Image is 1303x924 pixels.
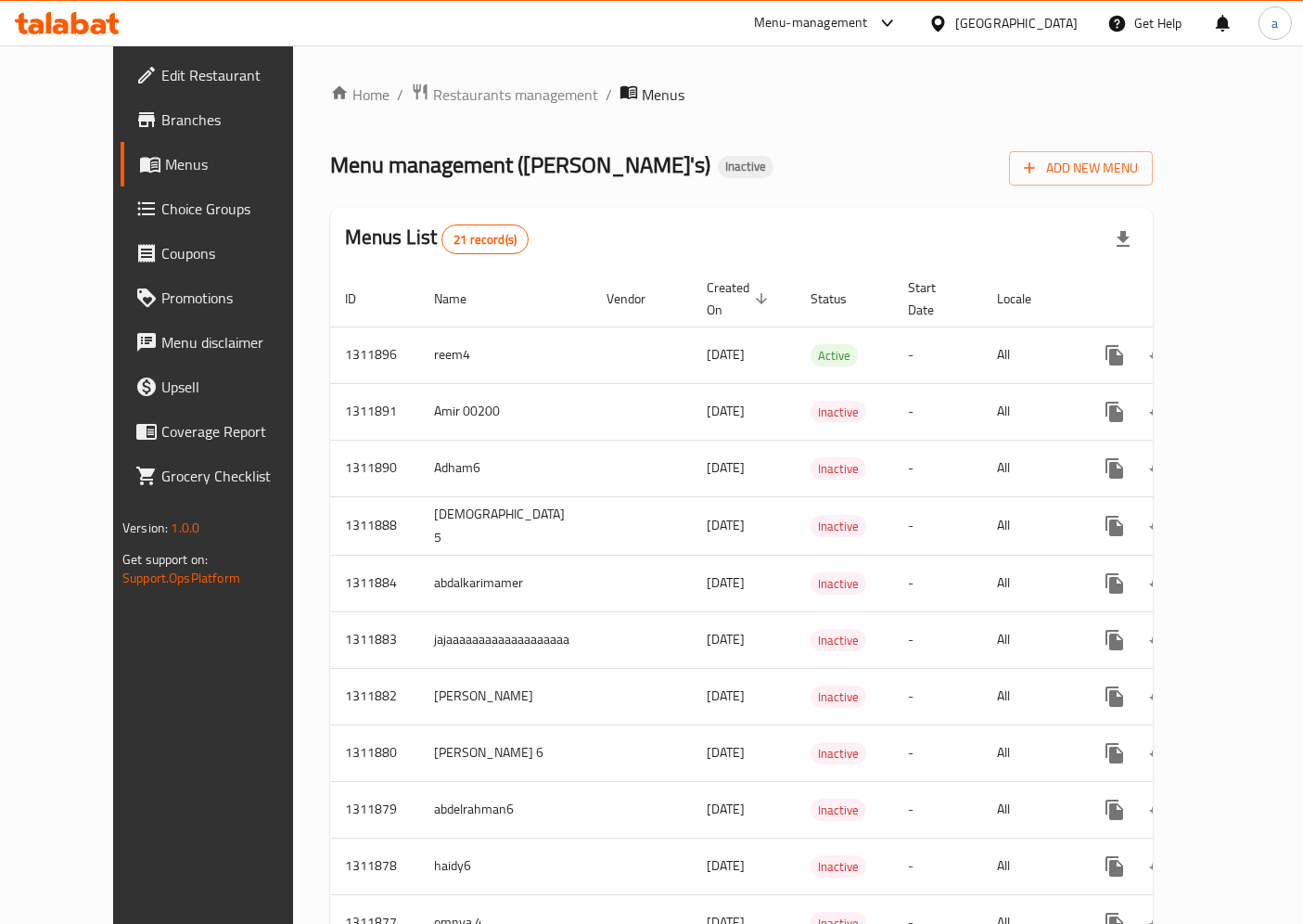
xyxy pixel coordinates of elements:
[955,13,1078,33] div: [GEOGRAPHIC_DATA]
[330,440,419,496] td: 1311890
[893,668,982,725] td: -
[419,327,592,383] td: reem4
[707,627,745,651] span: [DATE]
[122,516,168,540] span: Version:
[330,383,419,440] td: 1311891
[811,686,866,708] div: Inactive
[330,83,1153,107] nav: breadcrumb
[122,547,208,571] span: Get support on:
[893,496,982,555] td: -
[997,288,1055,310] span: Locale
[330,725,419,781] td: 1311880
[811,288,871,310] span: Status
[893,611,982,668] td: -
[893,838,982,894] td: -
[811,743,866,764] span: Inactive
[811,800,866,821] span: Inactive
[161,242,316,264] span: Coupons
[811,515,866,537] div: Inactive
[1137,674,1182,719] button: Change Status
[1092,731,1137,776] button: more
[982,668,1078,725] td: All
[330,327,419,383] td: 1311896
[161,331,316,353] span: Menu disclaimer
[161,376,316,398] span: Upsell
[1092,504,1137,548] button: more
[330,83,390,106] a: Home
[330,611,419,668] td: 1311883
[1137,390,1182,434] button: Change Status
[811,572,866,595] div: Inactive
[330,668,419,725] td: 1311882
[908,276,960,321] span: Start Date
[893,725,982,781] td: -
[1137,788,1182,832] button: Change Status
[811,799,866,821] div: Inactive
[1078,271,1285,327] th: Actions
[1137,731,1182,776] button: Change Status
[419,611,592,668] td: jajaaaaaaaaaaaaaaaaaaa
[707,740,745,764] span: [DATE]
[121,186,331,231] a: Choice Groups
[1092,844,1137,889] button: more
[982,611,1078,668] td: All
[1092,674,1137,719] button: more
[707,853,745,878] span: [DATE]
[330,838,419,894] td: 1311878
[1092,333,1137,378] button: more
[811,516,866,537] span: Inactive
[893,555,982,611] td: -
[811,458,866,480] span: Inactive
[441,225,529,254] div: Total records count
[811,856,866,878] span: Inactive
[419,555,592,611] td: abdalkarimamer
[1024,157,1138,180] span: Add New Menu
[161,109,316,131] span: Branches
[893,781,982,838] td: -
[165,153,316,175] span: Menus
[121,365,331,409] a: Upsell
[1137,446,1182,491] button: Change Status
[606,83,612,106] li: /
[982,555,1078,611] td: All
[1137,844,1182,889] button: Change Status
[419,383,592,440] td: Amir 00200
[419,838,592,894] td: haidy6
[419,781,592,838] td: abdelrahman6
[707,797,745,821] span: [DATE]
[161,287,316,309] span: Promotions
[811,855,866,878] div: Inactive
[1137,504,1182,548] button: Change Status
[121,53,331,97] a: Edit Restaurant
[419,496,592,555] td: [DEMOGRAPHIC_DATA] 5
[811,402,866,423] span: Inactive
[707,571,745,595] span: [DATE]
[707,342,745,366] span: [DATE]
[811,573,866,595] span: Inactive
[1271,13,1278,33] span: a
[121,97,331,142] a: Branches
[982,725,1078,781] td: All
[1092,390,1137,434] button: more
[121,320,331,365] a: Menu disclaimer
[330,496,419,555] td: 1311888
[121,231,331,276] a: Coupons
[161,64,316,86] span: Edit Restaurant
[121,276,331,320] a: Promotions
[811,629,866,651] div: Inactive
[122,566,240,590] a: Support.OpsPlatform
[718,156,773,178] div: Inactive
[1092,561,1137,606] button: more
[607,288,670,310] span: Vendor
[1092,618,1137,662] button: more
[893,327,982,383] td: -
[811,687,866,708] span: Inactive
[707,684,745,708] span: [DATE]
[982,383,1078,440] td: All
[707,456,745,480] span: [DATE]
[811,630,866,651] span: Inactive
[1009,151,1153,186] button: Add New Menu
[718,159,773,174] span: Inactive
[345,224,529,254] h2: Menus List
[707,399,745,423] span: [DATE]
